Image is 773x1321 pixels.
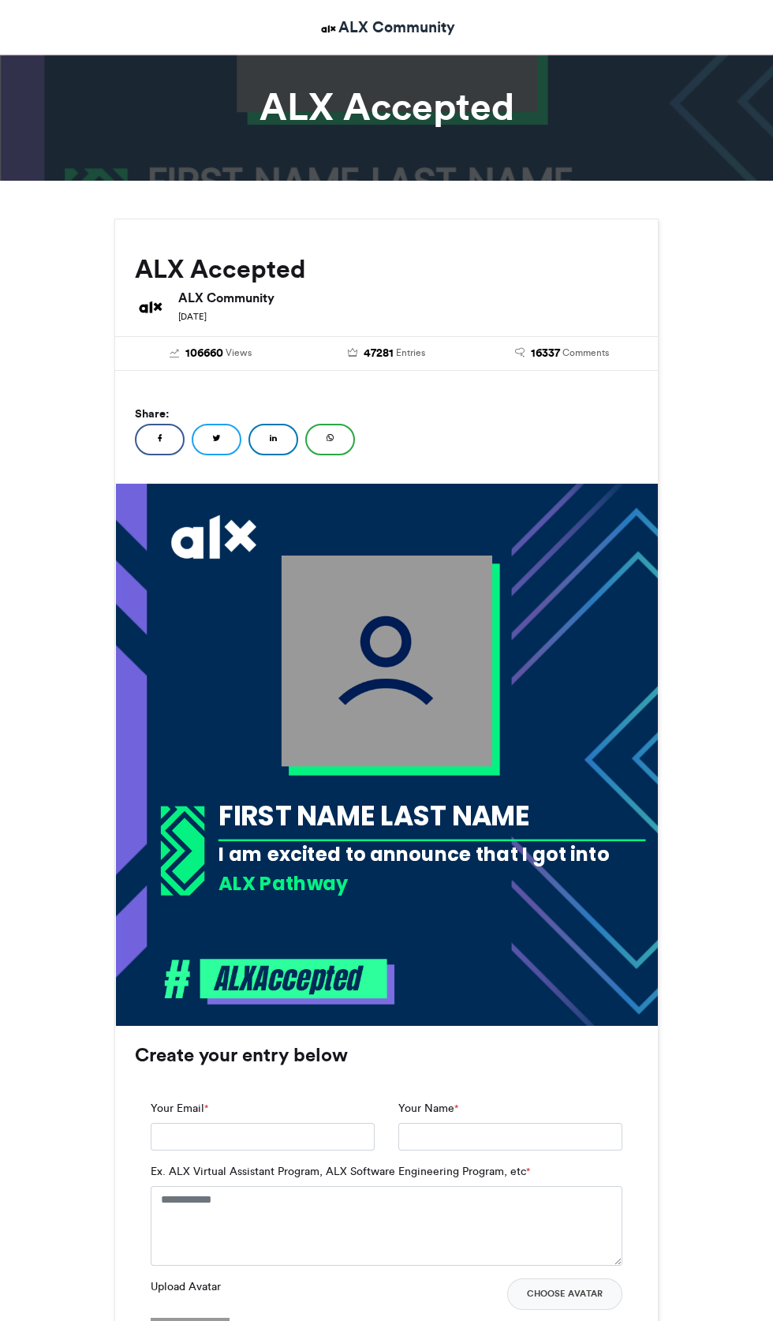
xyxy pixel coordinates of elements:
[185,345,223,362] span: 106660
[135,345,287,362] a: 106660 Views
[282,556,492,766] img: user_filled.png
[218,841,646,894] div: I am excited to announce that I got into the
[364,345,394,362] span: 47281
[507,1278,622,1310] button: Choose Avatar
[151,1100,208,1117] label: Your Email
[319,19,338,39] img: ALX Community
[178,311,207,322] small: [DATE]
[311,345,463,362] a: 47281 Entries
[135,255,638,283] h2: ALX Accepted
[531,345,560,362] span: 16337
[116,483,658,1025] img: 1746020097.663-3dea2656e4568fc226f80eb3c2cdecbb35ce7e4c.png
[398,1100,458,1117] label: Your Name
[562,346,609,360] span: Comments
[151,1278,221,1295] label: Upload Avatar
[135,403,638,424] h5: Share:
[135,291,166,323] img: ALX Community
[319,16,455,39] a: ALX Community
[486,345,638,362] a: 16337 Comments
[114,88,659,125] h1: ALX Accepted
[161,806,205,896] img: 1718367053.733-03abb1a83a9aadad37b12c69bdb0dc1c60dcbf83.png
[396,346,425,360] span: Entries
[178,291,638,304] h6: ALX Community
[218,797,646,835] div: FIRST NAME LAST NAME
[135,1046,638,1065] h3: Create your entry below
[151,1163,530,1180] label: Ex. ALX Virtual Assistant Program, ALX Software Engineering Program, etc
[226,346,252,360] span: Views
[218,870,646,897] div: ALX Pathway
